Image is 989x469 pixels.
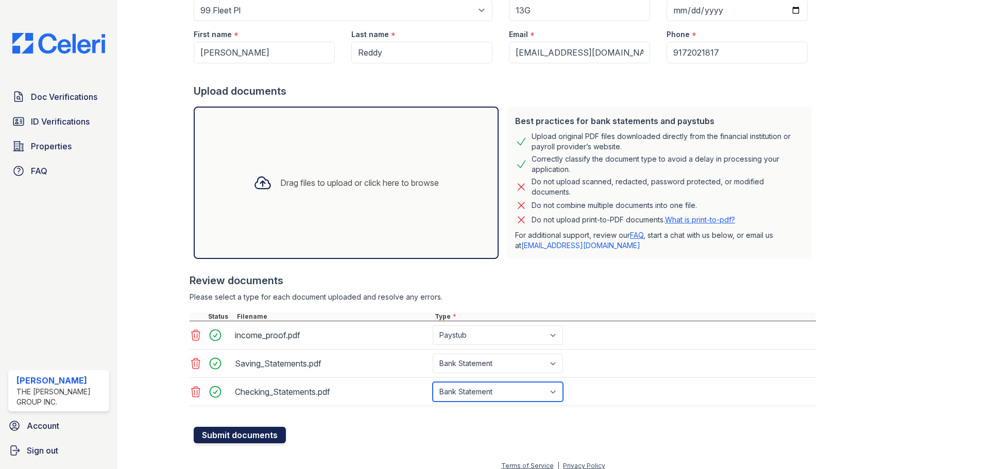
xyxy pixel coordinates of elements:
div: Best practices for bank statements and paystubs [515,115,804,127]
label: First name [194,29,232,40]
a: FAQ [8,161,109,181]
div: Filename [235,312,433,321]
div: Correctly classify the document type to avoid a delay in processing your application. [532,154,804,175]
div: Review documents [190,273,816,288]
label: Last name [351,29,389,40]
button: Submit documents [194,427,286,443]
span: Account [27,420,59,432]
div: Upload documents [194,84,816,98]
div: Status [206,312,235,321]
a: [EMAIL_ADDRESS][DOMAIN_NAME] [521,241,640,250]
a: ID Verifications [8,111,109,132]
div: Type [433,312,816,321]
span: ID Verifications [31,115,90,128]
div: income_proof.pdf [235,327,429,343]
a: What is print-to-pdf? [665,215,735,224]
a: Account [4,415,113,436]
div: Checking_Statements.pdf [235,384,429,400]
a: Doc Verifications [8,86,109,107]
a: Properties [8,136,109,157]
label: Phone [667,29,690,40]
a: Sign out [4,440,113,461]
label: Email [509,29,528,40]
div: Please select a type for each document uploaded and resolve any errors. [190,292,816,302]
p: Do not upload print-to-PDF documents. [532,215,735,225]
div: Do not combine multiple documents into one file. [532,199,697,212]
a: FAQ [630,231,643,239]
div: Drag files to upload or click here to browse [280,177,439,189]
div: Upload original PDF files downloaded directly from the financial institution or payroll provider’... [532,131,804,152]
div: [PERSON_NAME] [16,374,105,387]
span: FAQ [31,165,47,177]
div: Do not upload scanned, redacted, password protected, or modified documents. [532,177,804,197]
span: Doc Verifications [31,91,97,103]
p: For additional support, review our , start a chat with us below, or email us at [515,230,804,251]
div: Saving_Statements.pdf [235,355,429,372]
span: Sign out [27,444,58,457]
img: CE_Logo_Blue-a8612792a0a2168367f1c8372b55b34899dd931a85d93a1a3d3e32e68fde9ad4.png [4,33,113,54]
span: Properties [31,140,72,152]
div: The [PERSON_NAME] Group Inc. [16,387,105,407]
